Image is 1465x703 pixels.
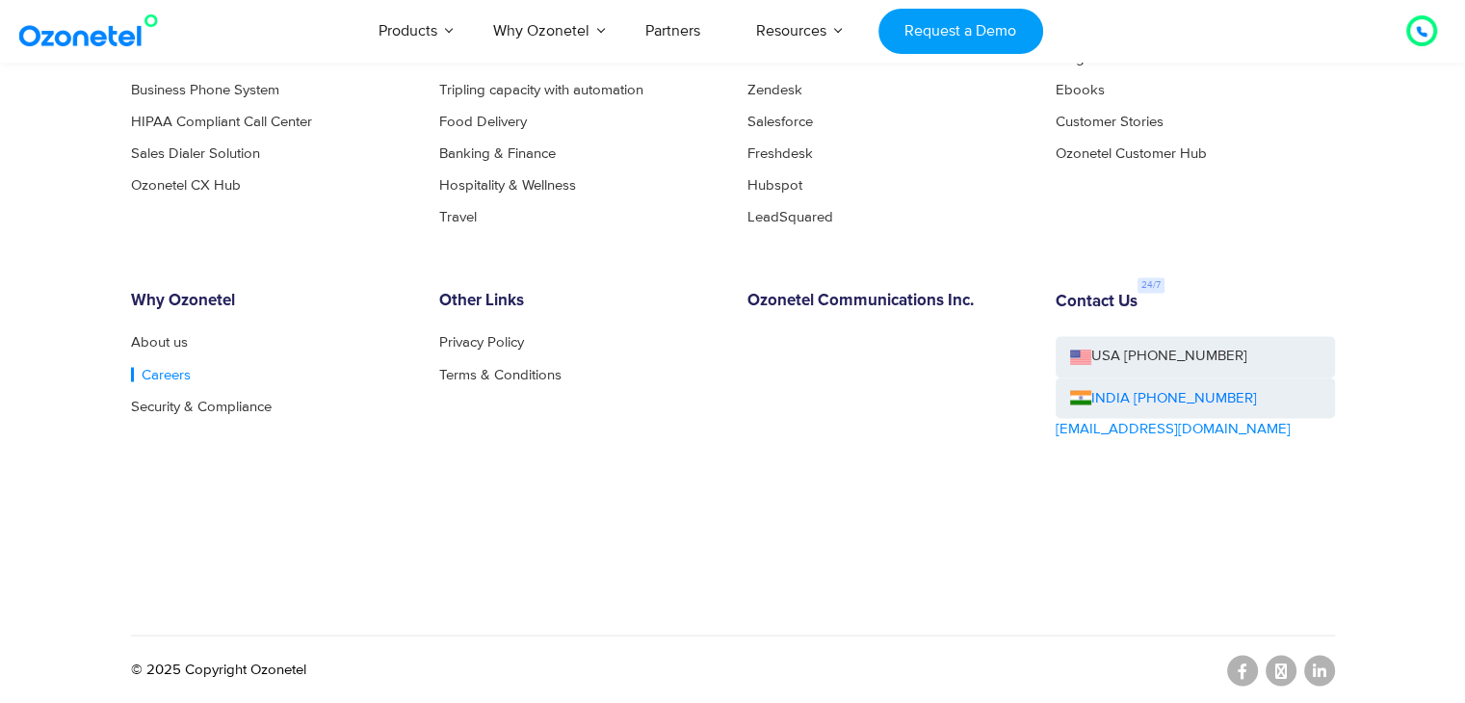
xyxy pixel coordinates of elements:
a: Food Delivery [439,115,527,129]
img: us-flag.png [1070,350,1091,364]
a: Business Phone System [131,83,279,97]
a: Ozonetel Customer Hub [1056,146,1207,161]
a: Banking & Finance [439,146,556,161]
a: INDIA [PHONE_NUMBER] [1070,387,1257,409]
p: © 2025 Copyright Ozonetel [131,659,306,681]
a: Hospitality & Wellness [439,178,576,193]
a: Request a Demo [878,9,1043,54]
a: HIPAA Compliant Call Center [131,115,312,129]
a: About us [131,335,188,350]
a: Tripling capacity with automation [439,83,643,97]
h6: Other Links [439,292,719,311]
img: ind-flag.png [1070,390,1091,404]
a: Zendesk [747,83,802,97]
h6: Ozonetel Communications Inc. [747,292,1027,311]
a: Customer Stories [1056,115,1164,129]
a: USA [PHONE_NUMBER] [1056,336,1335,378]
a: Freshdesk [747,146,813,161]
a: Ozonetel CX Hub [131,178,241,193]
a: LeadSquared [747,210,833,224]
a: Terms & Conditions [439,367,562,381]
h6: Contact Us [1056,293,1138,312]
a: Security & Compliance [131,399,272,413]
a: Hubspot [747,178,802,193]
h6: Why Ozonetel [131,292,410,311]
a: Careers [131,367,191,381]
a: Privacy Policy [439,335,524,350]
a: Call Center Solution [131,51,254,65]
a: Sales Dialer Solution [131,146,260,161]
a: [EMAIL_ADDRESS][DOMAIN_NAME] [1056,418,1291,440]
a: Salesforce [747,115,813,129]
a: Blog [1056,51,1085,65]
a: Ebooks [1056,83,1105,97]
a: Travel [439,210,477,224]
